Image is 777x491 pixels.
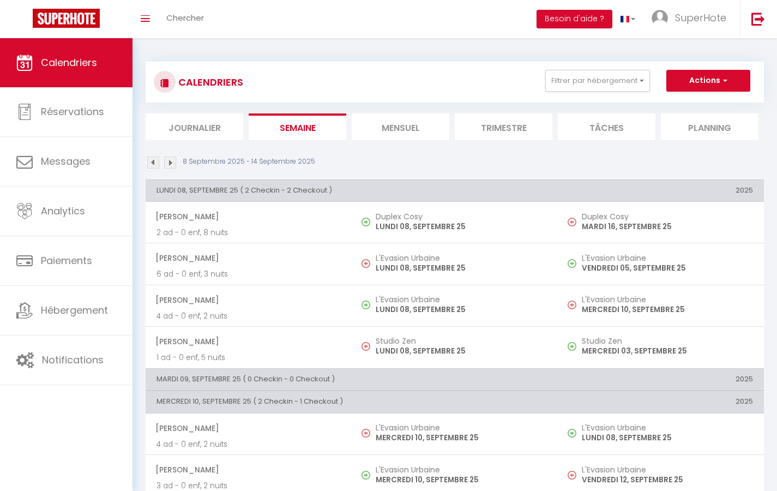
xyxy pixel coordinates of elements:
p: LUNDI 08, SEPTEMBRE 25 [582,432,753,444]
h5: L'Evasion Urbaine [376,465,547,474]
img: NO IMAGE [568,429,576,438]
button: Actions [666,70,750,92]
p: VENDREDI 12, SEPTEMBRE 25 [582,474,753,486]
p: MARDI 16, SEPTEMBRE 25 [582,221,753,232]
span: [PERSON_NAME] [155,459,341,480]
span: [PERSON_NAME] [155,418,341,439]
h5: L'Evasion Urbaine [582,254,753,262]
span: [PERSON_NAME] [155,248,341,268]
h5: L'Evasion Urbaine [376,423,547,432]
span: Messages [41,154,91,168]
p: VENDREDI 05, SEPTEMBRE 25 [582,262,753,274]
h5: L'Evasion Urbaine [582,295,753,304]
p: LUNDI 08, SEPTEMBRE 25 [376,221,547,232]
th: 2025 [558,179,764,201]
h5: L'Evasion Urbaine [582,423,753,432]
img: NO IMAGE [568,342,576,351]
span: Analytics [41,204,85,218]
button: Besoin d'aide ? [537,10,612,28]
p: LUNDI 08, SEPTEMBRE 25 [376,345,547,357]
p: 6 ad - 0 enf, 3 nuits [156,268,341,280]
h5: Studio Zen [582,337,753,345]
p: 8 Septembre 2025 - 14 Septembre 2025 [183,157,315,167]
li: Planning [661,113,758,140]
img: ... [652,10,668,26]
p: LUNDI 08, SEPTEMBRE 25 [376,304,547,315]
button: Ouvrir le widget de chat LiveChat [9,4,41,37]
p: 4 ad - 0 enf, 2 nuits [156,439,341,450]
span: Paiements [41,254,92,267]
img: NO IMAGE [362,259,370,268]
p: 1 ad - 0 enf, 5 nuits [156,352,341,363]
p: LUNDI 08, SEPTEMBRE 25 [376,262,547,274]
span: [PERSON_NAME] [155,206,341,227]
img: NO IMAGE [568,259,576,268]
h5: Duplex Cosy [376,212,547,221]
p: MERCREDI 03, SEPTEMBRE 25 [582,345,753,357]
span: Notifications [42,353,104,367]
img: NO IMAGE [362,342,370,351]
th: 2025 [558,368,764,390]
h5: L'Evasion Urbaine [376,295,547,304]
p: MERCREDI 10, SEPTEMBRE 25 [582,304,753,315]
h5: L'Evasion Urbaine [582,465,753,474]
h5: Studio Zen [376,337,547,345]
span: Calendriers [41,56,97,69]
span: [PERSON_NAME] [155,331,341,352]
li: Trimestre [455,113,552,140]
img: NO IMAGE [568,218,576,226]
img: Super Booking [33,9,100,28]
li: Journalier [146,113,243,140]
span: SuperHote [675,11,726,25]
img: NO IMAGE [568,471,576,480]
li: Tâches [558,113,655,140]
p: 2 ad - 0 enf, 8 nuits [156,227,341,238]
th: MARDI 09, SEPTEMBRE 25 ( 0 Checkin - 0 Checkout ) [146,368,558,390]
h5: L'Evasion Urbaine [376,254,547,262]
span: [PERSON_NAME] [155,290,341,310]
p: 4 ad - 0 enf, 2 nuits [156,310,341,322]
h3: CALENDRIERS [176,70,243,94]
li: Semaine [249,113,346,140]
span: Réservations [41,105,104,118]
img: NO IMAGE [362,429,370,438]
span: Chercher [166,12,204,23]
button: Filtrer par hébergement [545,70,650,92]
li: Mensuel [352,113,449,140]
p: MERCREDI 10, SEPTEMBRE 25 [376,474,547,486]
th: LUNDI 08, SEPTEMBRE 25 ( 2 Checkin - 2 Checkout ) [146,179,558,201]
h5: Duplex Cosy [582,212,753,221]
th: 2025 [558,391,764,413]
img: logout [751,12,765,26]
th: MERCREDI 10, SEPTEMBRE 25 ( 2 Checkin - 1 Checkout ) [146,391,558,413]
span: Hébergement [41,303,108,317]
img: NO IMAGE [568,301,576,309]
p: MERCREDI 10, SEPTEMBRE 25 [376,432,547,444]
